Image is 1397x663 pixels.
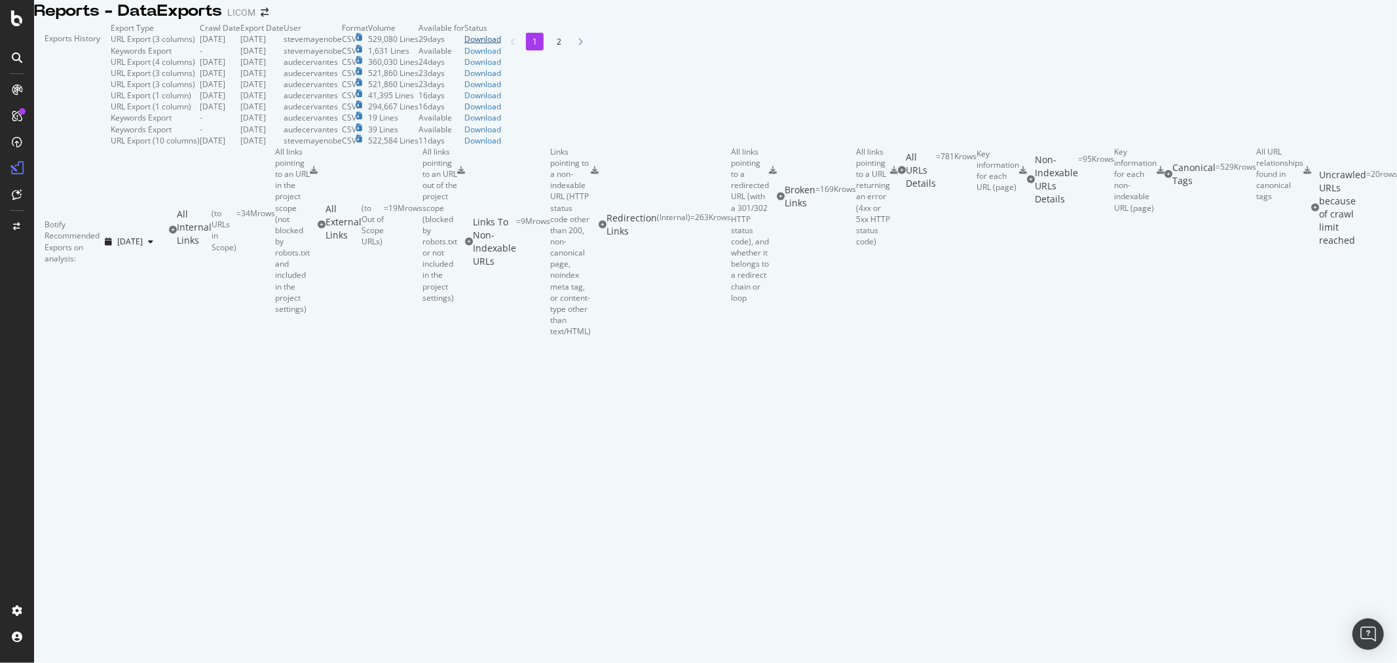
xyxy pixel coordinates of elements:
div: = 781K rows [936,151,977,190]
div: URL Export (1 column) [111,90,191,101]
td: audecervantes [284,124,342,135]
td: 16 days [419,101,464,112]
td: 23 days [419,67,464,79]
div: Keywords Export [111,112,172,123]
td: 24 days [419,56,464,67]
td: - [200,124,240,135]
div: Download [464,79,501,90]
div: URL Export (3 columns) [111,33,195,45]
div: All links pointing to an URL in the project scope (not blocked by robots.txt and included in the ... [275,146,310,314]
td: 529,080 Lines [368,33,419,45]
div: CSV [342,112,356,123]
div: All External Links [326,202,362,248]
div: URL Export (10 columns) [111,135,200,146]
td: [DATE] [200,33,240,45]
span: 2025 Oct. 3rd [117,236,143,247]
button: [DATE] [100,231,158,252]
td: [DATE] [240,135,284,146]
div: CSV [342,101,356,112]
td: [DATE] [240,33,284,45]
div: Redirection Links [606,212,657,238]
div: Non-Indexable URLs Details [1035,153,1078,206]
td: Export Date [240,22,284,33]
div: csv-export [1157,166,1164,174]
div: Download [464,67,501,79]
div: arrow-right-arrow-left [261,8,269,17]
td: [DATE] [240,79,284,90]
div: CSV [342,67,356,79]
td: Crawl Date [200,22,240,33]
td: Status [464,22,501,33]
div: URL Export (1 column) [111,101,191,112]
a: Download [464,90,501,101]
div: Available [419,112,464,123]
div: CSV [342,135,356,146]
td: stevemayenobe [284,135,342,146]
div: All Internal Links [177,208,212,253]
td: [DATE] [240,112,284,123]
td: [DATE] [200,101,240,112]
td: audecervantes [284,56,342,67]
td: 19 Lines [368,112,419,123]
div: Broken Links [785,183,815,210]
div: csv-export [1303,166,1311,174]
div: csv-export [769,166,777,174]
div: = 169K rows [815,183,856,210]
div: Download [464,101,501,112]
div: Links pointing to a non-indexable URL (HTTP status code other than 200, non-canonical page, noind... [550,146,591,337]
td: 29 days [419,33,464,45]
div: ( to Out of Scope URLs ) [362,202,384,248]
td: audecervantes [284,67,342,79]
div: All links pointing to an URL out of the project scope (blocked by robots.txt or not included in t... [422,146,457,303]
td: [DATE] [240,101,284,112]
td: [DATE] [240,45,284,56]
div: CSV [342,124,356,135]
div: Canonical Tags [1172,161,1216,187]
div: = 34M rows [236,208,275,253]
div: All URLs Details [906,151,936,190]
td: audecervantes [284,90,342,101]
div: ( to URLs in Scope ) [212,208,236,253]
a: Download [464,33,501,45]
div: CSV [342,56,356,67]
td: audecervantes [284,112,342,123]
a: Download [464,135,501,146]
td: stevemayenobe [284,33,342,45]
div: All URL relationships found in canonical tags [1256,146,1303,202]
div: All links pointing to a redirected URL (with a 301/302 HTTP status code), and whether it belongs ... [731,146,769,303]
td: 521,860 Lines [368,79,419,90]
a: Download [464,45,501,56]
div: URL Export (4 columns) [111,56,195,67]
div: Botify Recommended Exports on analysis: [45,219,100,264]
td: Export Type [111,22,200,33]
td: Format [342,22,368,33]
td: [DATE] [200,135,240,146]
div: csv-export [890,166,898,174]
td: Available for [419,22,464,33]
div: Keywords Export [111,124,172,135]
a: Download [464,112,501,123]
div: CSV [342,79,356,90]
div: CSV [342,45,356,56]
td: User [284,22,342,33]
div: Links To Non-Indexable URLs [473,216,516,268]
div: = 529K rows [1216,161,1256,187]
td: 521,860 Lines [368,67,419,79]
div: Uncrawled URLs because of crawl limit reached [1319,168,1366,247]
div: All links pointing to a URL returning an error (4xx or 5xx HTTP status code) [856,146,890,247]
td: 39 Lines [368,124,419,135]
div: LICOM [227,6,255,19]
div: = 263K rows [690,212,731,238]
div: = 95K rows [1078,153,1114,206]
div: Available [419,45,464,56]
td: 23 days [419,79,464,90]
a: Download [464,124,501,135]
div: URL Export (3 columns) [111,79,195,90]
div: csv-export [310,166,318,174]
td: [DATE] [200,67,240,79]
div: Key information for each non-indexable URL (page) [1114,146,1157,214]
